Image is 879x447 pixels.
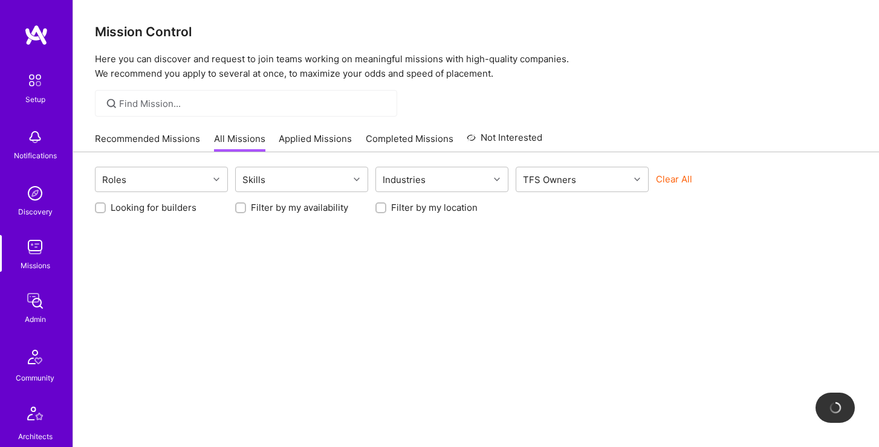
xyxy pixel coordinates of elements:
[14,149,57,162] div: Notifications
[23,181,47,205] img: discovery
[22,68,48,93] img: setup
[95,132,200,152] a: Recommended Missions
[119,97,388,110] input: Find Mission...
[467,130,542,152] a: Not Interested
[23,125,47,149] img: bell
[391,201,478,214] label: Filter by my location
[214,132,265,152] a: All Missions
[23,235,47,259] img: teamwork
[366,132,453,152] a: Completed Missions
[494,176,500,182] i: icon Chevron
[111,201,196,214] label: Looking for builders
[279,132,352,152] a: Applied Missions
[520,171,579,188] div: TFS Owners
[656,173,692,185] button: Clear All
[21,401,50,430] img: Architects
[21,342,50,371] img: Community
[380,171,429,188] div: Industries
[25,313,46,326] div: Admin
[23,289,47,313] img: admin teamwork
[16,371,54,384] div: Community
[18,205,53,218] div: Discovery
[21,259,50,272] div: Missions
[105,97,118,111] i: icon SearchGrey
[95,24,857,39] h3: Mission Control
[239,171,268,188] div: Skills
[99,171,129,188] div: Roles
[251,201,348,214] label: Filter by my availability
[25,93,45,106] div: Setup
[95,52,857,81] p: Here you can discover and request to join teams working on meaningful missions with high-quality ...
[213,176,219,182] i: icon Chevron
[354,176,360,182] i: icon Chevron
[634,176,640,182] i: icon Chevron
[18,430,53,443] div: Architects
[24,24,48,46] img: logo
[829,401,842,414] img: loading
